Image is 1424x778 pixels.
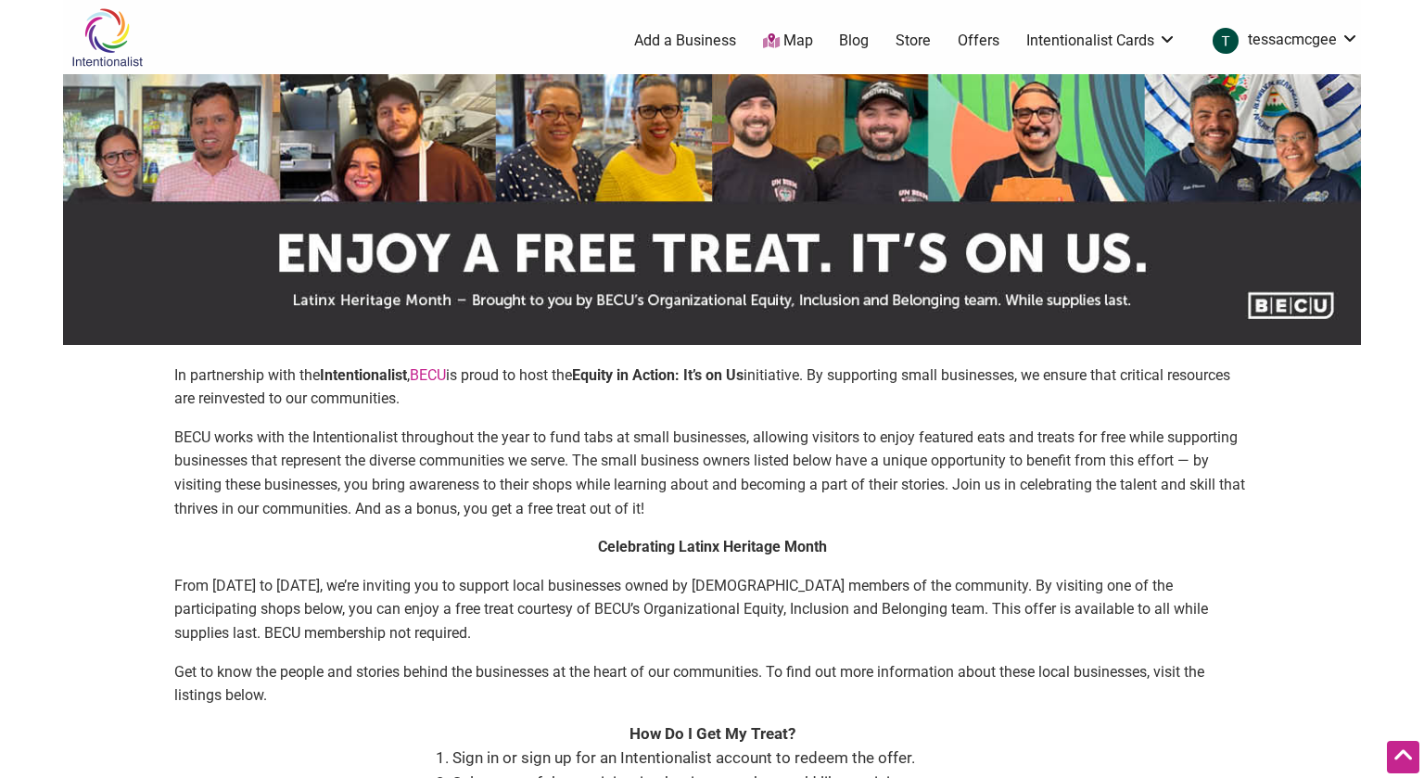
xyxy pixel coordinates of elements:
strong: Intentionalist [320,366,407,384]
a: Intentionalist Cards [1026,31,1176,51]
a: BECU [410,366,446,384]
p: From [DATE] to [DATE], we’re inviting you to support local businesses owned by [DEMOGRAPHIC_DATA]... [174,574,1250,645]
p: In partnership with the , is proud to host the initiative. By supporting small businesses, we ens... [174,363,1250,411]
a: tessacmcgee [1203,24,1359,57]
p: BECU works with the Intentionalist throughout the year to fund tabs at small businesses, allowing... [174,426,1250,520]
strong: Equity in Action: It’s on Us [572,366,744,384]
strong: Celebrating Latinx Heritage Month [598,538,827,555]
a: Map [763,31,813,52]
a: Add a Business [634,31,736,51]
img: sponsor logo [63,74,1361,345]
li: Sign in or sign up for an Intentionalist account to redeem the offer. [452,746,990,771]
p: Get to know the people and stories behind the businesses at the heart of our communities. To find... [174,660,1250,708]
a: Store [896,31,931,51]
strong: How Do I Get My Treat? [629,724,795,743]
a: Blog [839,31,869,51]
div: Scroll Back to Top [1387,741,1419,773]
img: Intentionalist [63,7,151,68]
a: Offers [958,31,999,51]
